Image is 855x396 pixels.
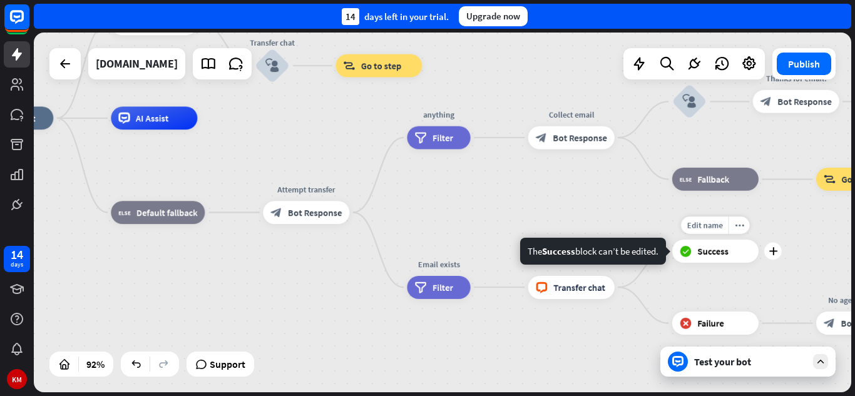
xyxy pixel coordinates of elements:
[694,355,807,368] div: Test your bot
[265,59,279,73] i: block_user_input
[553,282,605,293] span: Transfer chat
[7,369,27,389] div: KM
[697,245,729,256] span: Success
[342,8,449,25] div: days left in your trial.
[777,53,831,75] button: Publish
[433,132,453,143] span: Filter
[459,6,528,26] div: Upgrade now
[11,249,23,260] div: 14
[777,96,832,107] span: Bot Response
[760,96,772,107] i: block_bot_response
[270,206,282,218] i: block_bot_response
[697,173,729,185] span: Fallback
[735,221,744,230] i: more_horiz
[136,206,198,218] span: Default fallback
[744,73,848,84] div: Thanks for email!
[697,317,724,328] span: Failure
[361,60,401,71] span: Go to step
[682,94,696,108] i: block_user_input
[399,258,479,270] div: Email exists
[542,245,575,257] span: Success
[824,317,835,328] i: block_bot_response
[687,220,722,231] span: Edit name
[11,260,23,269] div: days
[4,246,30,272] a: 14 days
[536,282,548,293] i: block_livechat
[414,282,426,293] i: filter
[288,206,342,218] span: Bot Response
[10,5,48,43] button: Open LiveChat chat widget
[536,132,547,143] i: block_bot_response
[136,113,168,124] span: AI Assist
[254,183,358,195] div: Attempt transfer
[83,354,108,374] div: 92%
[96,48,178,79] div: lsc.k12.in.us
[210,354,245,374] span: Support
[520,109,623,120] div: Collect email
[553,132,607,143] span: Bot Response
[118,206,130,218] i: block_fallback
[680,245,692,256] i: block_success
[680,317,692,328] i: block_failure
[680,173,692,185] i: block_fallback
[343,60,355,71] i: block_goto
[769,247,777,255] i: plus
[433,282,453,293] span: Filter
[238,37,307,48] div: Transfer chat
[824,173,836,185] i: block_goto
[399,109,479,120] div: anything
[520,238,666,265] div: The block can’t be edited.
[342,8,359,25] div: 14
[414,132,426,143] i: filter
